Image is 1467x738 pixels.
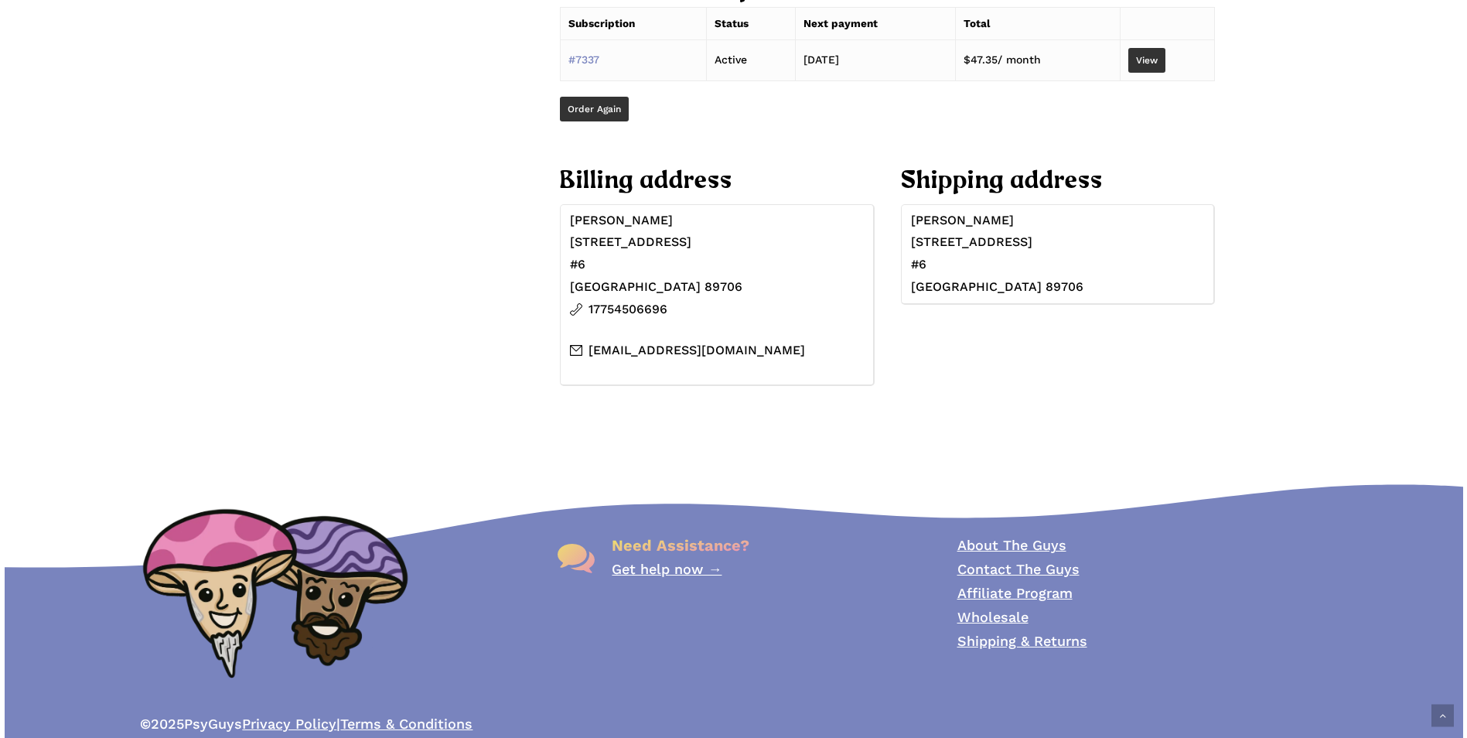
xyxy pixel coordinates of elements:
a: Shipping & Returns [957,633,1087,649]
p: [EMAIL_ADDRESS][DOMAIN_NAME] [570,340,863,381]
a: View subscription number 7337 [568,53,599,66]
h2: Billing address [560,165,874,199]
span: Status [715,17,749,29]
span: PsyGuys | [140,716,473,736]
b: © [140,716,151,732]
address: [PERSON_NAME] [STREET_ADDRESS] #6 [GEOGRAPHIC_DATA] 89706 [560,204,874,387]
a: Wholesale [957,609,1029,625]
td: [DATE] [796,39,956,80]
td: / month [955,39,1121,80]
a: About The Guys [957,537,1066,553]
img: PsyGuys Heads Logo [140,491,411,694]
a: Get help now → [612,561,722,577]
a: Back to top [1431,705,1454,727]
td: Active [707,39,796,80]
a: Privacy Policy [242,716,336,732]
span: $ [964,53,971,66]
h2: Shipping address [901,165,1215,199]
a: View [1128,48,1165,73]
a: Order again [560,97,629,121]
address: [PERSON_NAME] [STREET_ADDRESS] #6 [GEOGRAPHIC_DATA] 89706 [901,204,1215,305]
a: Affiliate Program [957,585,1073,601]
p: 17754506696 [570,299,863,340]
span: 2025 [151,716,184,732]
span: Next payment [803,17,878,29]
span: 47.35 [964,53,998,66]
a: Contact The Guys [957,561,1080,577]
span: Subscription [568,17,635,29]
span: Need Assistance? [612,536,749,555]
span: Total [964,17,990,29]
a: Terms & Conditions [340,716,473,732]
